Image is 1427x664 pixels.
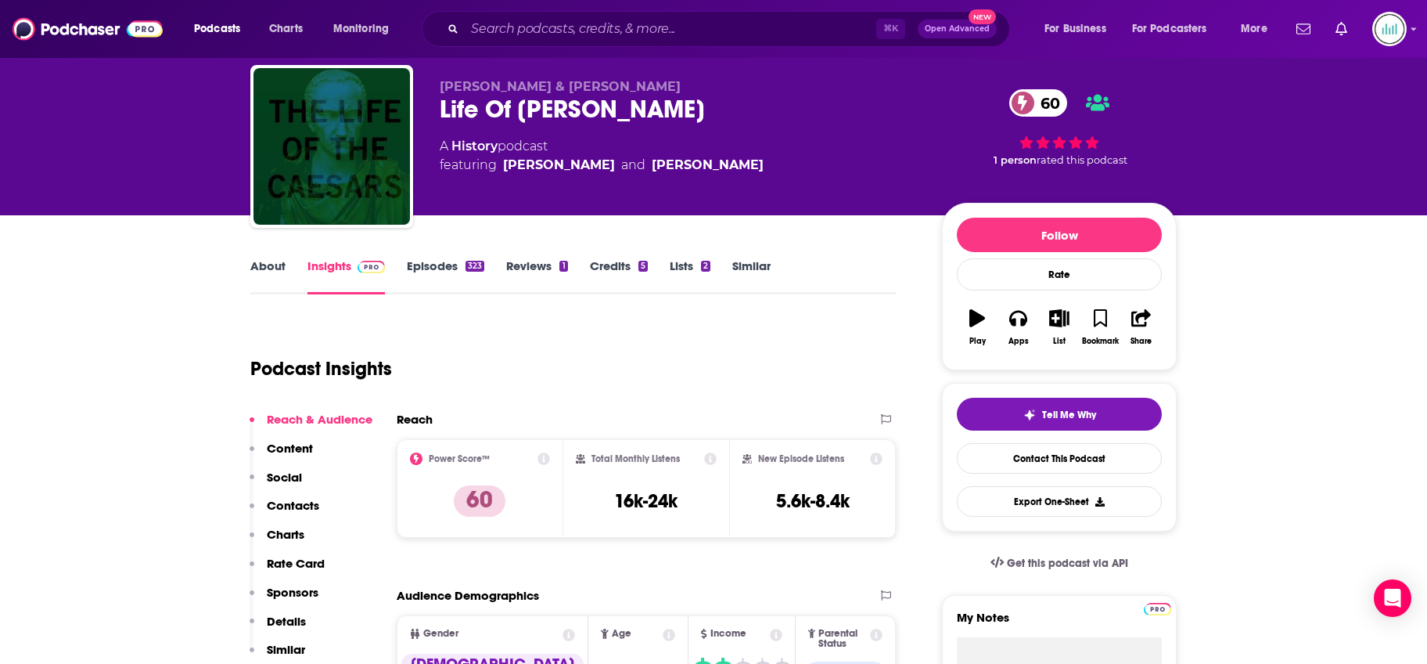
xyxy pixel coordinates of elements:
[250,412,372,441] button: Reach & Audience
[250,556,325,585] button: Rate Card
[1241,18,1267,40] span: More
[1082,337,1119,346] div: Bookmark
[267,614,306,629] p: Details
[358,261,385,273] img: Podchaser Pro
[559,261,567,272] div: 1
[465,16,876,41] input: Search podcasts, credits, & more...
[1144,601,1171,615] a: Pro website
[267,470,302,485] p: Social
[267,412,372,427] p: Reach & Audience
[440,156,764,175] span: featuring
[267,498,319,513] p: Contacts
[503,156,615,175] a: Cameron Reilly
[758,453,844,464] h2: New Episode Listens
[818,629,867,649] span: Parental Status
[1230,16,1287,41] button: open menu
[454,485,505,517] p: 60
[397,412,433,427] h2: Reach
[451,139,498,153] a: History
[591,453,680,464] h2: Total Monthly Listens
[876,19,905,39] span: ⌘ K
[269,18,303,40] span: Charts
[670,258,710,294] a: Lists2
[590,258,648,294] a: Credits5
[250,498,319,527] button: Contacts
[732,258,771,294] a: Similar
[407,258,484,294] a: Episodes323
[250,357,392,381] h1: Podcast Insights
[1372,12,1407,46] button: Show profile menu
[1080,299,1120,355] button: Bookmark
[250,585,318,614] button: Sponsors
[1144,603,1171,615] img: Podchaser Pro
[925,25,990,33] span: Open Advanced
[250,614,306,643] button: Details
[621,156,645,175] span: and
[1053,337,1066,346] div: List
[638,261,648,272] div: 5
[957,398,1162,431] button: tell me why sparkleTell Me Why
[942,79,1177,176] div: 60 1 personrated this podcast
[1374,579,1411,617] div: Open Intercom Messenger
[440,79,681,94] span: [PERSON_NAME] & [PERSON_NAME]
[1033,16,1126,41] button: open menu
[267,585,318,600] p: Sponsors
[13,14,163,44] img: Podchaser - Follow, Share and Rate Podcasts
[250,441,313,470] button: Content
[397,588,539,603] h2: Audience Demographics
[307,258,385,294] a: InsightsPodchaser Pro
[701,261,710,272] div: 2
[1039,299,1080,355] button: List
[423,629,458,639] span: Gender
[1008,337,1029,346] div: Apps
[1121,299,1162,355] button: Share
[997,299,1038,355] button: Apps
[1122,16,1230,41] button: open menu
[253,68,410,225] img: Life Of Caesar
[1372,12,1407,46] span: Logged in as podglomerate
[183,16,261,41] button: open menu
[465,261,484,272] div: 323
[994,154,1037,166] span: 1 person
[1009,89,1068,117] a: 60
[1023,409,1036,421] img: tell me why sparkle
[1290,16,1317,42] a: Show notifications dropdown
[969,9,997,24] span: New
[1329,16,1353,42] a: Show notifications dropdown
[969,337,986,346] div: Play
[918,20,997,38] button: Open AdvancedNew
[429,453,490,464] h2: Power Score™
[957,443,1162,474] a: Contact This Podcast
[957,218,1162,252] button: Follow
[267,556,325,571] p: Rate Card
[612,629,631,639] span: Age
[957,610,1162,637] label: My Notes
[322,16,409,41] button: open menu
[250,470,302,499] button: Social
[267,642,305,657] p: Similar
[333,18,389,40] span: Monitoring
[652,156,764,175] div: [PERSON_NAME]
[1037,154,1127,166] span: rated this podcast
[1042,409,1096,421] span: Tell Me Why
[614,489,678,513] h3: 16k-24k
[437,11,1025,47] div: Search podcasts, credits, & more...
[957,299,997,355] button: Play
[1007,557,1128,570] span: Get this podcast via API
[710,629,746,639] span: Income
[1132,18,1207,40] span: For Podcasters
[957,486,1162,517] button: Export One-Sheet
[250,527,304,556] button: Charts
[250,258,286,294] a: About
[1025,89,1068,117] span: 60
[194,18,240,40] span: Podcasts
[267,527,304,542] p: Charts
[1044,18,1106,40] span: For Business
[506,258,567,294] a: Reviews1
[978,544,1141,583] a: Get this podcast via API
[776,489,850,513] h3: 5.6k-8.4k
[259,16,312,41] a: Charts
[440,137,764,175] div: A podcast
